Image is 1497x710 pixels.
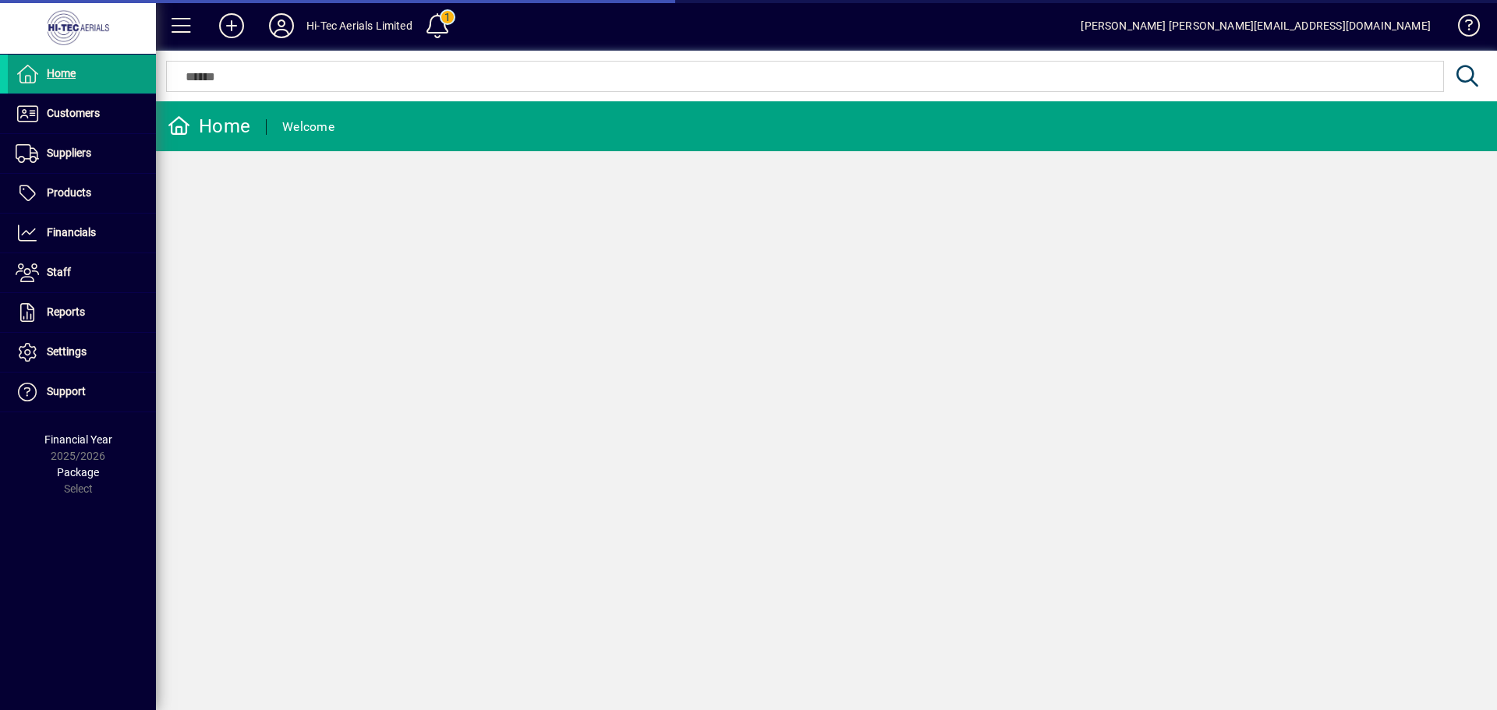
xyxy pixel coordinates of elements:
[8,214,156,253] a: Financials
[47,67,76,79] span: Home
[8,253,156,292] a: Staff
[8,293,156,332] a: Reports
[47,266,71,278] span: Staff
[1081,13,1431,38] div: [PERSON_NAME] [PERSON_NAME][EMAIL_ADDRESS][DOMAIN_NAME]
[8,174,156,213] a: Products
[8,373,156,412] a: Support
[47,226,96,238] span: Financials
[47,345,87,358] span: Settings
[1446,3,1478,54] a: Knowledge Base
[57,466,99,479] span: Package
[44,433,112,446] span: Financial Year
[168,114,250,139] div: Home
[8,134,156,173] a: Suppliers
[47,306,85,318] span: Reports
[8,333,156,372] a: Settings
[257,12,306,40] button: Profile
[47,186,91,199] span: Products
[47,385,86,397] span: Support
[282,115,334,140] div: Welcome
[207,12,257,40] button: Add
[47,107,100,119] span: Customers
[8,94,156,133] a: Customers
[306,13,412,38] div: Hi-Tec Aerials Limited
[47,147,91,159] span: Suppliers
